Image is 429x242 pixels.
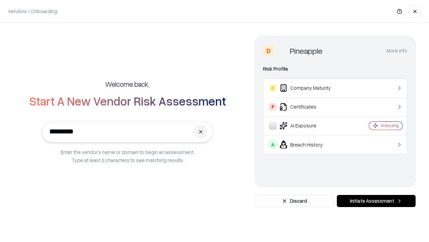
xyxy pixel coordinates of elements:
[263,65,407,73] div: Risk Profile
[269,140,349,149] div: Breach History
[29,94,226,108] h2: Start A New Vendor Risk Assessment
[337,195,416,207] button: Initiate Assessment
[105,79,149,89] h5: Welcome back,
[381,123,399,128] div: Analyzing
[269,103,349,111] div: Certificates
[255,195,334,207] button: Discard
[269,122,349,130] div: AI Exposure
[386,45,407,57] button: More info
[269,140,277,149] div: A
[269,103,277,111] div: F
[290,45,322,56] div: Pineapple
[8,8,57,15] p: Vendors / Onboarding
[61,148,194,164] p: Enter the vendor’s name or domain to begin an assessment. Type at least 3 characters to see match...
[269,84,277,92] div: C
[269,84,349,92] div: Company Maturity
[277,45,287,56] img: Pineapple
[263,45,274,56] div: D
